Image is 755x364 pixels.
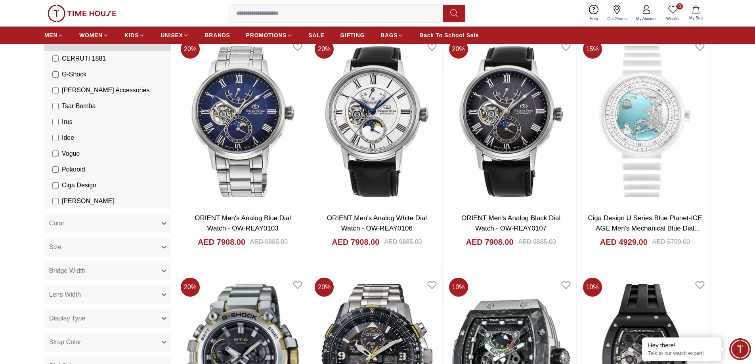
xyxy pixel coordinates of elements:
span: Bridge Width [49,266,86,276]
h4: AED 7908.00 [198,236,245,248]
span: 20 % [449,40,468,59]
input: Irus [52,119,59,125]
span: Vogue [62,149,80,158]
img: Ciga Design U Series Blue Planet-ICE AGE Men's Mechanical Blue Dial Watch - U032-WU01-W5W7W [580,36,710,207]
span: BRANDS [205,31,230,39]
p: Talk to our watch expert! [648,350,715,357]
button: Display Type [44,309,171,328]
a: ORIENT Men's Analog White Dial Watch - OW-REAY0106 [327,214,427,232]
a: UNISEX [161,28,189,42]
a: WOMEN [79,28,109,42]
span: MEN [44,31,57,39]
div: Hey there! [648,341,715,349]
div: AED 9885.00 [518,237,556,247]
span: Size [49,242,61,252]
span: Ciga Design [62,181,96,190]
img: ... [48,5,117,22]
a: GIFTING [340,28,365,42]
span: Strap Color [49,337,81,347]
img: ORIENT Men's Analog Blue Dial Watch - OW-REAY0103 [178,36,308,207]
span: Lens Width [49,290,81,299]
span: Back To School Sale [419,31,479,39]
span: [PERSON_NAME] Accessories [62,86,149,95]
div: AED 5799.00 [652,237,690,247]
input: Vogue [52,151,59,157]
button: My Bag [684,4,707,23]
div: AED 9885.00 [384,237,422,247]
a: Back To School Sale [419,28,479,42]
span: [PERSON_NAME] [62,196,114,206]
span: PROMOTIONS [246,31,287,39]
span: Polaroid [62,165,85,174]
input: Idee [52,135,59,141]
div: AED 9885.00 [250,237,288,247]
span: 20 % [315,278,334,297]
h4: AED 7908.00 [466,236,513,248]
input: [PERSON_NAME] [52,198,59,204]
span: WOMEN [79,31,103,39]
div: Chat Widget [729,338,751,360]
img: ORIENT Men's Analog Black Dial Watch - OW-REAY0107 [446,36,576,207]
button: Lens Width [44,285,171,304]
a: Ciga Design U Series Blue Planet-ICE AGE Men's Mechanical Blue Dial Watch - U032-WU01-W5W7W [588,214,702,242]
span: KIDS [124,31,139,39]
input: Tsar Bomba [52,103,59,109]
input: Polaroid [52,166,59,173]
a: PROMOTIONS [246,28,293,42]
span: 15 % [583,40,602,59]
span: Tsar Bomba [62,101,96,111]
a: MEN [44,28,63,42]
button: Bridge Width [44,261,171,280]
h4: AED 4929.00 [600,236,648,248]
span: Display Type [49,314,85,323]
button: Size [44,238,171,257]
input: [PERSON_NAME] Accessories [52,87,59,93]
a: ORIENT Men's Analog Blue Dial Watch - OW-REAY0103 [195,214,291,232]
a: 0Wishlist [661,3,684,23]
span: My Account [633,16,660,22]
a: KIDS [124,28,145,42]
input: CERRUTI 1881 [52,55,59,62]
a: Our Stores [603,3,631,23]
input: Ciga Design [52,182,59,189]
span: 20 % [315,40,334,59]
span: UNISEX [161,31,183,39]
button: Strap Color [44,333,171,352]
a: BAGS [380,28,403,42]
span: Irus [62,117,73,127]
span: Idee [62,133,74,143]
span: My Bag [686,15,706,21]
a: BRANDS [205,28,230,42]
span: 20 % [181,40,200,59]
span: GIFTING [340,31,365,39]
h4: AED 7908.00 [332,236,379,248]
span: Our Stores [604,16,630,22]
span: Color [49,219,64,228]
span: 20 % [181,278,200,297]
input: G-Shock [52,71,59,78]
a: Help [585,3,603,23]
span: 10 % [449,278,468,297]
span: Help [587,16,601,22]
a: ORIENT Men's Analog Black Dial Watch - OW-REAY0107 [461,214,560,232]
span: 10 % [583,278,602,297]
span: SALE [308,31,324,39]
span: BAGS [380,31,398,39]
button: Color [44,214,171,233]
span: G-Shock [62,70,86,79]
span: CERRUTI 1881 [62,54,106,63]
a: SALE [308,28,324,42]
span: Wishlist [663,16,683,22]
img: ORIENT Men's Analog White Dial Watch - OW-REAY0106 [312,36,442,207]
span: 0 [677,3,683,10]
